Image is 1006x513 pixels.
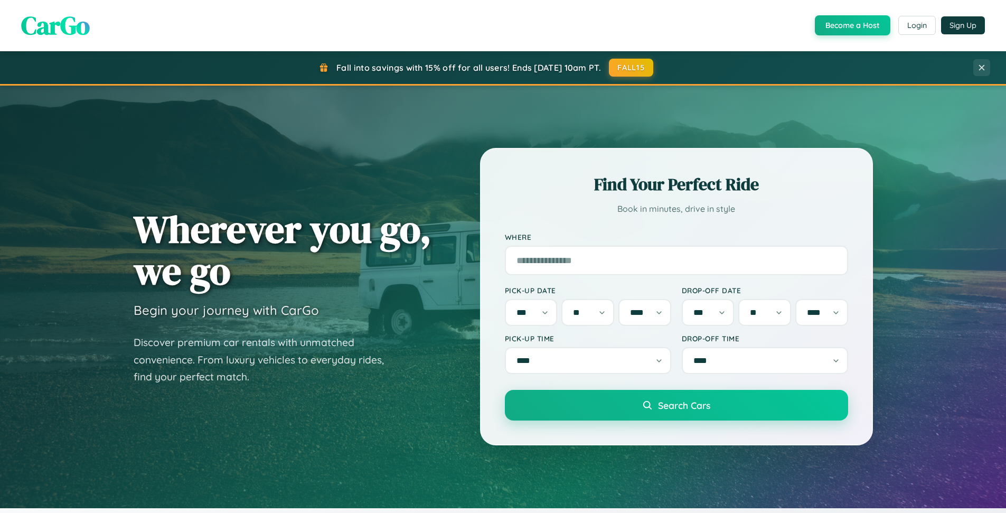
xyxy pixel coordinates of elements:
[505,334,671,343] label: Pick-up Time
[336,62,601,73] span: Fall into savings with 15% off for all users! Ends [DATE] 10am PT.
[134,302,319,318] h3: Begin your journey with CarGo
[505,201,848,217] p: Book in minutes, drive in style
[682,334,848,343] label: Drop-off Time
[815,15,890,35] button: Become a Host
[682,286,848,295] label: Drop-off Date
[134,208,431,292] h1: Wherever you go, we go
[941,16,985,34] button: Sign Up
[609,59,653,77] button: FALL15
[505,286,671,295] label: Pick-up Date
[898,16,936,35] button: Login
[21,8,90,43] span: CarGo
[505,232,848,241] label: Where
[505,173,848,196] h2: Find Your Perfect Ride
[134,334,398,386] p: Discover premium car rentals with unmatched convenience. From luxury vehicles to everyday rides, ...
[658,399,710,411] span: Search Cars
[505,390,848,421] button: Search Cars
